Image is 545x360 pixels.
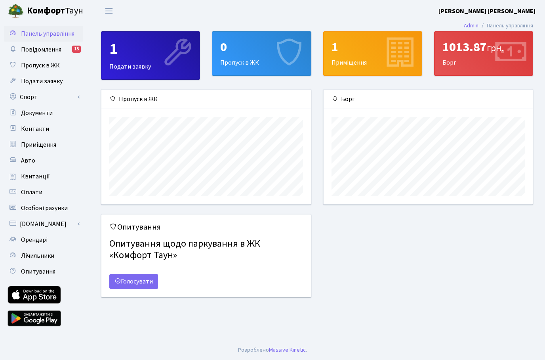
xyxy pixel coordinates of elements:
[323,31,422,76] a: 1Приміщення
[4,216,83,232] a: [DOMAIN_NAME]
[21,77,63,86] span: Подати заявку
[4,264,83,280] a: Опитування
[4,169,83,184] a: Квитанції
[4,89,83,105] a: Спорт
[109,40,192,59] div: 1
[21,204,68,213] span: Особові рахунки
[324,32,422,75] div: Приміщення
[4,57,83,73] a: Пропуск в ЖК
[4,153,83,169] a: Авто
[4,232,83,248] a: Орендарі
[21,236,48,244] span: Орендарі
[238,346,307,354] div: .
[21,140,56,149] span: Приміщення
[8,3,24,19] img: logo.png
[109,235,303,264] h4: Опитування щодо паркування в ЖК «Комфорт Таун»
[21,251,54,260] span: Лічильники
[99,4,119,17] button: Переключити навігацію
[442,40,525,55] div: 1013.87
[4,248,83,264] a: Лічильники
[438,6,535,16] a: [PERSON_NAME] [PERSON_NAME]
[101,90,311,109] div: Пропуск в ЖК
[438,7,535,15] b: [PERSON_NAME] [PERSON_NAME]
[21,61,60,70] span: Пропуск в ЖК
[21,109,53,117] span: Документи
[4,105,83,121] a: Документи
[4,42,83,57] a: Повідомлення13
[478,21,533,30] li: Панель управління
[21,124,49,133] span: Контакти
[72,46,81,53] div: 13
[21,156,35,165] span: Авто
[212,32,311,75] div: Пропуск в ЖК
[269,346,306,354] a: Massive Kinetic
[109,222,303,232] h5: Опитування
[434,32,533,75] div: Борг
[109,274,158,289] a: Голосувати
[21,172,50,181] span: Квитанції
[487,41,504,55] span: грн.
[27,4,83,18] span: Таун
[21,188,42,197] span: Оплати
[101,31,200,80] a: 1Подати заявку
[21,29,74,38] span: Панель управління
[4,26,83,42] a: Панель управління
[4,73,83,89] a: Подати заявку
[4,184,83,200] a: Оплати
[4,200,83,216] a: Особові рахунки
[4,121,83,137] a: Контакти
[21,45,61,54] span: Повідомлення
[464,21,478,30] a: Admin
[220,40,303,55] div: 0
[212,31,311,76] a: 0Пропуск в ЖК
[27,4,65,17] b: Комфорт
[452,17,545,34] nav: breadcrumb
[324,90,533,109] div: Борг
[101,32,200,79] div: Подати заявку
[4,137,83,153] a: Приміщення
[21,267,55,276] span: Опитування
[332,40,414,55] div: 1
[238,346,269,354] a: Розроблено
